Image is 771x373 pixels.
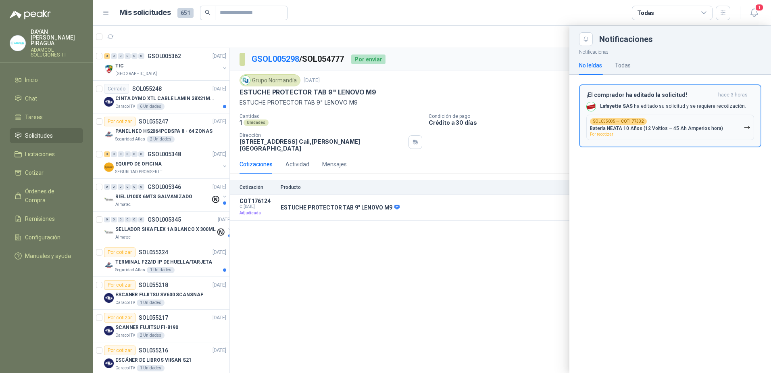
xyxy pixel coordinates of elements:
a: Chat [10,91,83,106]
p: Notificaciones [569,46,771,56]
span: Configuración [25,233,60,242]
span: Chat [25,94,37,103]
span: Manuales y ayuda [25,251,71,260]
h1: Mis solicitudes [119,7,171,19]
button: ¡El comprador ha editado la solicitud!hace 3 horas Company LogoLafayette SAS ha editado su solici... [579,84,761,147]
span: 651 [177,8,194,18]
p: DAYAN [PERSON_NAME] PIRAGUA [31,29,83,46]
div: SOL055085 → [590,118,647,125]
a: Solicitudes [10,128,83,143]
span: Remisiones [25,214,55,223]
p: ADAMCOL SOLUCIONES T.I [31,48,83,57]
div: Todas [615,61,631,70]
b: Lafayette SAS [600,103,633,109]
span: search [205,10,210,15]
a: Manuales y ayuda [10,248,83,264]
h3: ¡El comprador ha editado la solicitud! [586,92,715,98]
a: Remisiones [10,211,83,226]
b: COT177332 [621,119,644,124]
div: No leídas [579,61,602,70]
p: Batería NEATA 10 Años (12 Voltios – 45 Ah Amperios hora) [590,126,723,131]
span: Inicio [25,75,38,84]
button: 1 [747,6,761,20]
span: Solicitudes [25,131,53,140]
a: Órdenes de Compra [10,184,83,208]
button: SOL055085→COT177332Batería NEATA 10 Años (12 Voltios – 45 Ah Amperios hora)Por recotizar [586,115,754,140]
img: Company Logo [587,102,596,111]
span: hace 3 horas [718,92,748,98]
div: Todas [637,8,654,17]
img: Logo peakr [10,10,51,19]
button: Close [579,32,593,46]
div: Notificaciones [599,35,761,43]
a: Cotizar [10,165,83,180]
a: Licitaciones [10,147,83,162]
img: Company Logo [10,36,25,51]
span: Órdenes de Compra [25,187,75,205]
span: Tareas [25,113,43,122]
span: Licitaciones [25,150,55,159]
p: ha editado su solicitud y se requiere recotización. [600,103,746,110]
span: 1 [755,4,764,11]
span: Cotizar [25,168,44,177]
a: Inicio [10,72,83,88]
a: Tareas [10,109,83,125]
a: Configuración [10,230,83,245]
span: Por recotizar [590,132,613,136]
